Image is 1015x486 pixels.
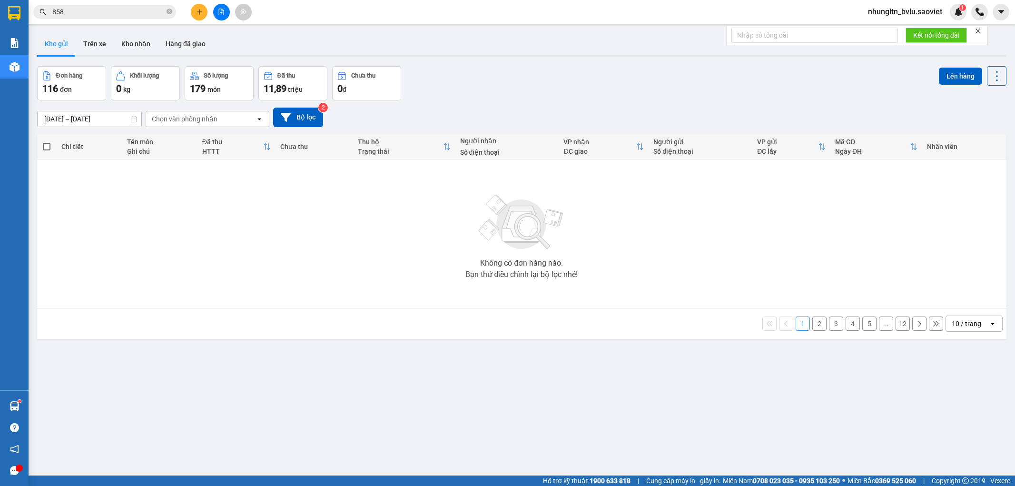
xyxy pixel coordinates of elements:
button: Số lượng179món [185,66,254,100]
button: ... [879,317,893,331]
span: Cung cấp máy in - giấy in: [646,476,720,486]
img: warehouse-icon [10,401,20,411]
div: Ngày ĐH [835,148,910,155]
span: close-circle [167,8,172,17]
strong: 0708 023 035 - 0935 103 250 [753,477,840,485]
div: Tên món [127,138,192,146]
span: 179 [190,83,206,94]
input: Tìm tên, số ĐT hoặc mã đơn [52,7,165,17]
button: 12 [896,317,910,331]
button: Hàng đã giao [158,32,213,55]
div: VP gửi [757,138,818,146]
img: svg+xml;base64,PHN2ZyBjbGFzcz0ibGlzdC1wbHVnX19zdmciIHhtbG5zPSJodHRwOi8vd3d3LnczLm9yZy8yMDAwL3N2Zy... [474,189,569,256]
div: Khối lượng [130,72,159,79]
div: Người nhận [460,137,554,145]
sup: 2 [318,103,328,112]
div: HTTT [202,148,263,155]
span: | [923,476,925,486]
input: Nhập số tổng đài [731,28,898,43]
strong: 0369 525 060 [875,477,916,485]
div: Chi tiết [61,143,118,150]
div: Chọn văn phòng nhận [152,114,217,124]
div: Chưa thu [280,143,349,150]
span: Hỗ trợ kỹ thuật: [543,476,631,486]
button: Kết nối tổng đài [906,28,967,43]
span: ⚪️ [842,479,845,483]
img: warehouse-icon [10,62,20,72]
span: copyright [962,477,969,484]
button: 3 [829,317,843,331]
span: notification [10,445,19,454]
img: solution-icon [10,38,20,48]
sup: 1 [959,4,966,11]
span: aim [240,9,246,15]
div: Số lượng [204,72,228,79]
img: icon-new-feature [954,8,963,16]
button: Trên xe [76,32,114,55]
div: Ghi chú [127,148,192,155]
button: Đã thu11,89 triệu [258,66,327,100]
button: Khối lượng0kg [111,66,180,100]
button: 4 [846,317,860,331]
span: close-circle [167,9,172,14]
button: caret-down [993,4,1009,20]
span: file-add [218,9,225,15]
th: Toggle SortBy [197,134,276,159]
button: Kho gửi [37,32,76,55]
div: Trạng thái [358,148,443,155]
div: Người gửi [653,138,748,146]
span: message [10,466,19,475]
div: ĐC giao [563,148,636,155]
span: plus [196,9,203,15]
sup: 1 [18,400,21,403]
div: Đã thu [202,138,263,146]
div: Số điện thoại [460,149,554,156]
div: Số điện thoại [653,148,748,155]
span: món [207,86,221,93]
span: 0 [116,83,121,94]
span: | [638,476,639,486]
button: 5 [862,317,877,331]
button: Bộ lọc [273,108,323,127]
span: triệu [288,86,303,93]
span: đơn [60,86,72,93]
div: Bạn thử điều chỉnh lại bộ lọc nhé! [465,271,578,278]
button: 2 [812,317,827,331]
button: Kho nhận [114,32,158,55]
div: Thu hộ [358,138,443,146]
img: phone-icon [976,8,984,16]
div: Không có đơn hàng nào. [480,259,563,267]
strong: 1900 633 818 [590,477,631,485]
span: 0 [337,83,343,94]
span: 1 [961,4,964,11]
span: nhungltn_bvlu.saoviet [860,6,950,18]
span: Miền Bắc [847,476,916,486]
svg: open [256,115,263,123]
th: Toggle SortBy [353,134,455,159]
svg: open [989,320,996,327]
div: VP nhận [563,138,636,146]
span: close [975,28,981,34]
span: Kết nối tổng đài [913,30,959,40]
span: caret-down [997,8,1005,16]
button: file-add [213,4,230,20]
span: 11,89 [264,83,286,94]
span: đ [343,86,346,93]
img: logo-vxr [8,6,20,20]
div: Nhân viên [927,143,1001,150]
span: question-circle [10,423,19,432]
button: 1 [796,317,810,331]
button: Đơn hàng116đơn [37,66,106,100]
div: 10 / trang [952,319,981,328]
div: Đơn hàng [56,72,82,79]
span: kg [123,86,130,93]
span: 116 [42,83,58,94]
div: Chưa thu [351,72,375,79]
button: plus [191,4,207,20]
button: Chưa thu0đ [332,66,401,100]
span: Miền Nam [723,476,840,486]
input: Select a date range. [38,111,141,127]
button: aim [235,4,252,20]
th: Toggle SortBy [752,134,830,159]
th: Toggle SortBy [830,134,922,159]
